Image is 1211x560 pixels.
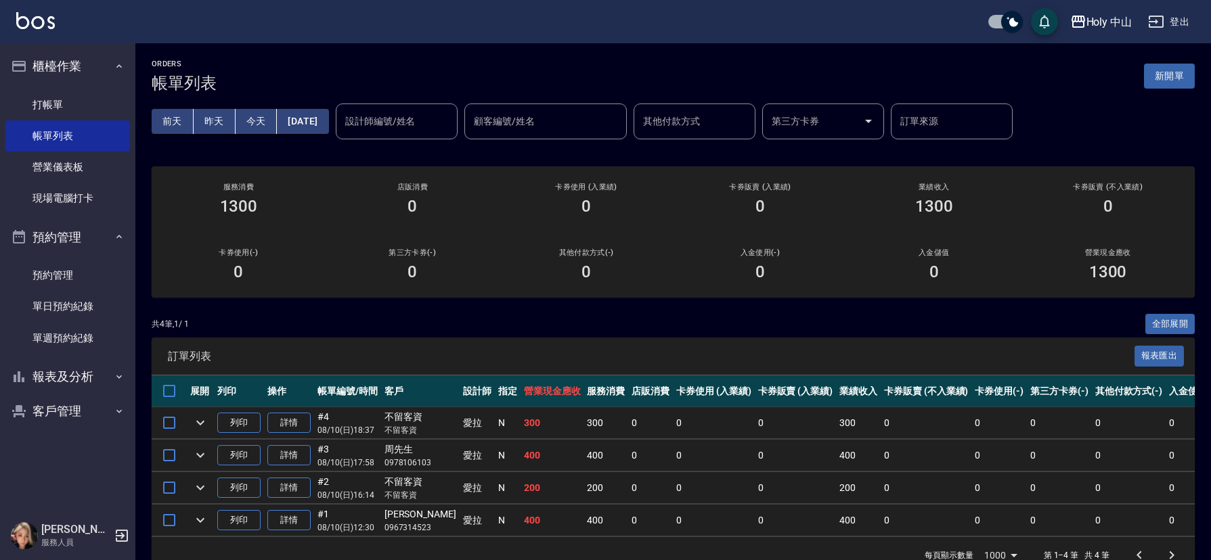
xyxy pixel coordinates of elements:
[881,407,971,439] td: 0
[1027,472,1092,504] td: 0
[1027,375,1092,407] th: 第三方卡券(-)
[495,375,521,407] th: 指定
[971,375,1027,407] th: 卡券使用(-)
[194,109,236,134] button: 昨天
[217,510,261,531] button: 列印
[5,394,130,429] button: 客戶管理
[342,248,483,257] h2: 第三方卡券(-)
[881,375,971,407] th: 卡券販賣 (不入業績)
[521,375,584,407] th: 營業現金應收
[1037,183,1179,191] h2: 卡券販賣 (不入業績)
[673,375,755,407] th: 卡券使用 (入業績)
[584,505,628,536] td: 400
[628,407,673,439] td: 0
[863,183,1005,191] h2: 業績收入
[41,536,110,549] p: 服務人員
[1092,375,1166,407] th: 其他付款方式(-)
[381,375,460,407] th: 客戶
[836,440,881,471] td: 400
[317,457,378,469] p: 08/10 (日) 17:58
[1086,14,1132,30] div: Holy 中山
[152,318,189,330] p: 共 4 筆, 1 / 1
[755,440,837,471] td: 0
[755,375,837,407] th: 卡券販賣 (入業績)
[384,442,456,457] div: 周先生
[267,477,311,498] a: 詳情
[11,522,38,549] img: Person
[881,472,971,504] td: 0
[1092,505,1166,536] td: 0
[190,477,211,498] button: expand row
[495,407,521,439] td: N
[460,472,495,504] td: 愛拉
[460,407,495,439] td: 愛拉
[836,407,881,439] td: 300
[915,197,953,216] h3: 1300
[858,110,879,132] button: Open
[836,505,881,536] td: 400
[5,359,130,394] button: 報表及分析
[314,407,381,439] td: #4
[628,505,673,536] td: 0
[187,375,214,407] th: 展開
[673,472,755,504] td: 0
[217,445,261,466] button: 列印
[673,440,755,471] td: 0
[1135,349,1185,362] a: 報表匯出
[929,262,939,281] h3: 0
[584,472,628,504] td: 200
[236,109,278,134] button: 今天
[1092,440,1166,471] td: 0
[1092,472,1166,504] td: 0
[190,445,211,465] button: expand row
[234,262,243,281] h3: 0
[277,109,328,134] button: [DATE]
[495,472,521,504] td: N
[5,260,130,291] a: 預約管理
[1135,346,1185,367] button: 報表匯出
[516,183,657,191] h2: 卡券使用 (入業績)
[755,472,837,504] td: 0
[152,109,194,134] button: 前天
[755,262,765,281] h3: 0
[5,120,130,151] a: 帳單列表
[1065,8,1138,36] button: Holy 中山
[317,489,378,501] p: 08/10 (日) 16:14
[516,248,657,257] h2: 其他付款方式(-)
[628,375,673,407] th: 店販消費
[521,472,584,504] td: 200
[5,183,130,214] a: 現場電腦打卡
[314,440,381,471] td: #3
[384,410,456,424] div: 不留客資
[267,510,311,531] a: 詳情
[342,183,483,191] h2: 店販消費
[584,440,628,471] td: 400
[5,220,130,255] button: 預約管理
[16,12,55,29] img: Logo
[673,407,755,439] td: 0
[1027,407,1092,439] td: 0
[1027,505,1092,536] td: 0
[152,74,217,93] h3: 帳單列表
[384,507,456,521] div: [PERSON_NAME]
[408,262,417,281] h3: 0
[217,413,261,434] button: 列印
[1143,9,1195,34] button: 登出
[584,375,628,407] th: 服務消費
[314,472,381,504] td: #2
[521,505,584,536] td: 400
[1092,407,1166,439] td: 0
[1145,314,1195,335] button: 全部展開
[384,521,456,534] p: 0967314523
[836,375,881,407] th: 業績收入
[1103,197,1113,216] h3: 0
[689,248,831,257] h2: 入金使用(-)
[152,60,217,68] h2: ORDERS
[755,505,837,536] td: 0
[264,375,314,407] th: 操作
[460,375,495,407] th: 設計師
[5,151,130,183] a: 營業儀表板
[755,407,837,439] td: 0
[971,472,1027,504] td: 0
[168,350,1135,363] span: 訂單列表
